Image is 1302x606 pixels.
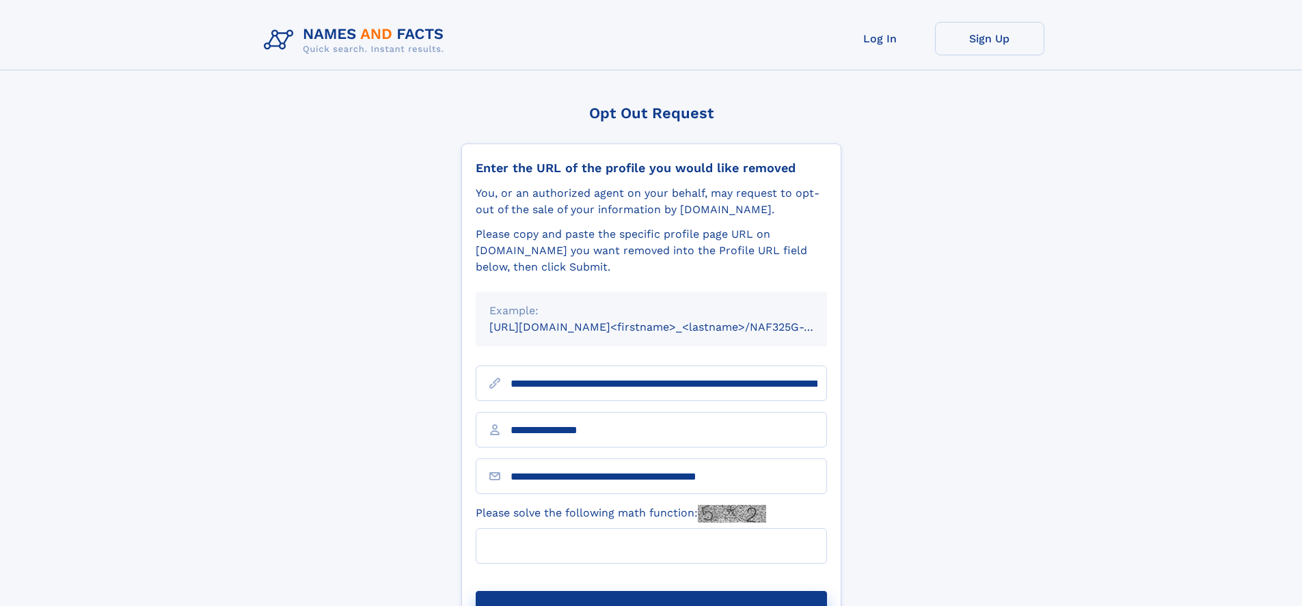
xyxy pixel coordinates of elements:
[258,22,455,59] img: Logo Names and Facts
[461,105,841,122] div: Opt Out Request
[476,185,827,218] div: You, or an authorized agent on your behalf, may request to opt-out of the sale of your informatio...
[476,226,827,275] div: Please copy and paste the specific profile page URL on [DOMAIN_NAME] you want removed into the Pr...
[476,161,827,176] div: Enter the URL of the profile you would like removed
[826,22,935,55] a: Log In
[489,320,853,333] small: [URL][DOMAIN_NAME]<firstname>_<lastname>/NAF325G-xxxxxxxx
[476,505,766,523] label: Please solve the following math function:
[935,22,1044,55] a: Sign Up
[489,303,813,319] div: Example:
